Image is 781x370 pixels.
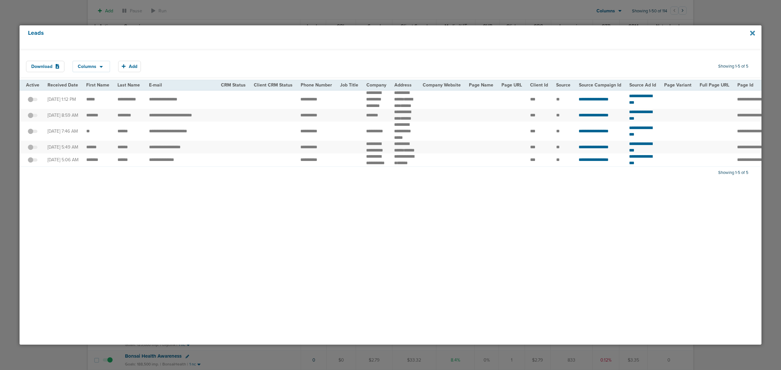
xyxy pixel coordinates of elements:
td: [DATE] 5:06 AM [44,153,82,166]
span: CRM Status [221,82,246,88]
span: Showing 1-5 of 5 [718,64,748,69]
th: Company [362,80,390,90]
span: Add [129,64,137,69]
th: Company Website [419,80,465,90]
td: [DATE] 7:46 AM [44,122,82,141]
span: Source [556,82,570,88]
span: Columns [78,64,96,69]
span: Active [26,82,39,88]
span: E-mail [149,82,162,88]
th: Page Variant [660,80,695,90]
button: Download [26,61,64,72]
span: Received Date [48,82,78,88]
th: Address [390,80,419,90]
span: Page URL [501,82,522,88]
th: Page Name [465,80,498,90]
th: Full Page URL [695,80,733,90]
th: Job Title [336,80,362,90]
span: Source Campaign Id [579,82,621,88]
span: Client Id [530,82,548,88]
th: Client CRM Status [250,80,296,90]
td: [DATE] 8:59 AM [44,109,82,122]
span: Showing 1-5 of 5 [718,170,748,176]
td: [DATE] 1:12 PM [44,90,82,109]
h4: Leads [28,30,682,45]
span: Last Name [117,82,140,88]
span: Source Ad Id [629,82,656,88]
span: Phone Number [301,82,332,88]
td: [DATE] 5:49 AM [44,141,82,153]
span: First Name [86,82,109,88]
button: Add [118,61,141,72]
